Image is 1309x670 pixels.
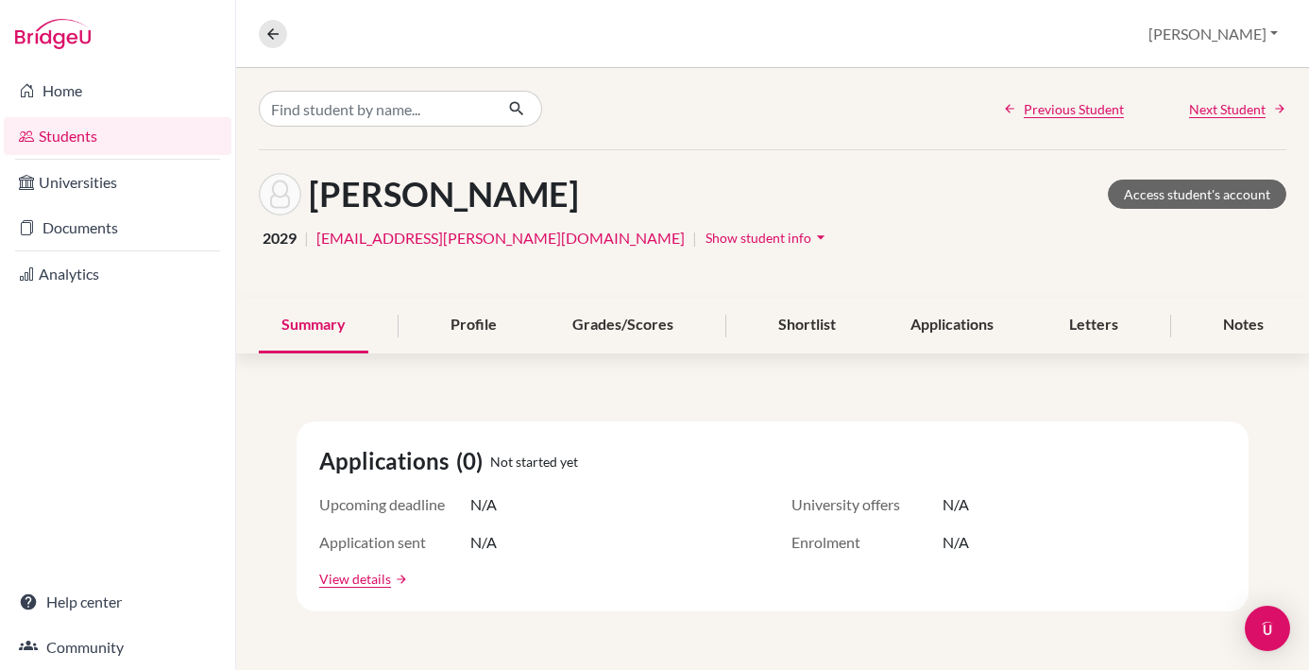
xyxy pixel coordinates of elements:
span: University offers [791,493,943,516]
div: Summary [259,298,368,353]
a: Home [4,72,231,110]
a: Next Student [1189,99,1286,119]
span: (0) [456,444,490,478]
span: Previous Student [1024,99,1124,119]
div: Applications [888,298,1016,353]
div: Letters [1046,298,1141,353]
a: Students [4,117,231,155]
a: Documents [4,209,231,247]
span: N/A [943,493,969,516]
a: [EMAIL_ADDRESS][PERSON_NAME][DOMAIN_NAME] [316,227,685,249]
span: Enrolment [791,531,943,554]
div: Shortlist [756,298,858,353]
span: Next Student [1189,99,1266,119]
span: N/A [470,493,497,516]
span: Applications [319,444,456,478]
a: View details [319,569,391,589]
a: arrow_forward [391,573,408,586]
a: Universities [4,163,231,201]
span: Not started yet [490,452,578,472]
span: N/A [470,531,497,554]
div: Grades/Scores [550,298,696,353]
a: Previous Student [1003,99,1124,119]
input: Find student by name... [259,91,493,127]
img: Nicole Carmen Chang's avatar [259,173,301,215]
a: Analytics [4,255,231,293]
button: [PERSON_NAME] [1140,16,1286,52]
button: Show student infoarrow_drop_down [705,223,831,252]
div: Open Intercom Messenger [1245,606,1290,651]
div: Profile [428,298,519,353]
img: Bridge-U [15,19,91,49]
span: | [692,227,697,249]
span: | [304,227,309,249]
span: Show student info [705,230,811,246]
div: Notes [1200,298,1286,353]
span: N/A [943,531,969,554]
span: Application sent [319,531,470,554]
a: Access student's account [1108,180,1286,209]
a: Community [4,628,231,666]
span: Upcoming deadline [319,493,470,516]
i: arrow_drop_down [811,228,830,247]
a: Help center [4,583,231,621]
h1: [PERSON_NAME] [309,174,579,215]
span: 2029 [263,227,297,249]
